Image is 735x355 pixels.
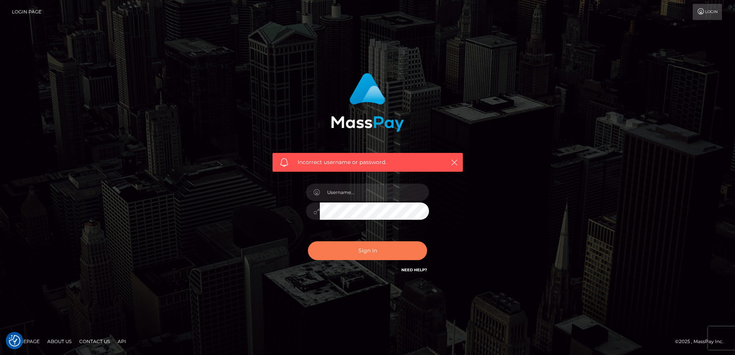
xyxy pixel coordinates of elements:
img: MassPay Login [331,73,404,132]
img: Revisit consent button [9,335,20,347]
button: Sign in [308,241,427,260]
a: Login [693,4,722,20]
span: Incorrect username or password. [298,158,438,166]
a: Login Page [12,4,42,20]
a: Homepage [8,335,43,347]
a: Contact Us [76,335,113,347]
a: Need Help? [401,267,427,272]
a: API [115,335,129,347]
div: © 2025 , MassPay Inc. [675,337,729,346]
button: Consent Preferences [9,335,20,347]
input: Username... [320,184,429,201]
a: About Us [44,335,75,347]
